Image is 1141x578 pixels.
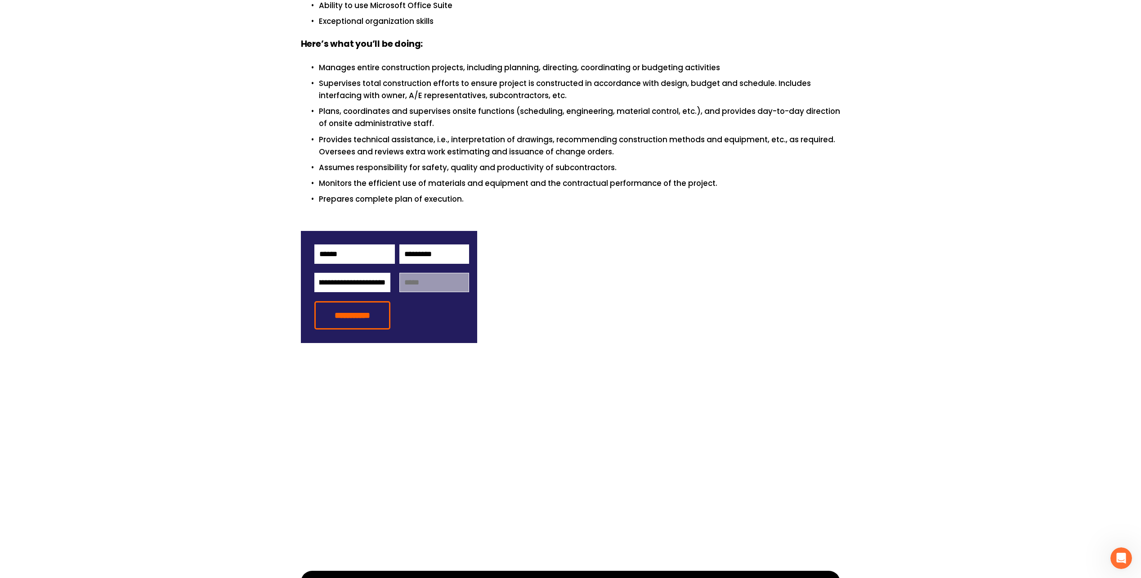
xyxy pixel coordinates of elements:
[319,15,841,27] p: Exceptional organization skills
[319,162,841,174] p: Assumes responsibility for safety, quality and productivity of subcontractors.
[319,193,841,205] p: Prepares complete plan of execution.
[319,134,841,158] p: Provides technical assistance, i.e., interpretation of drawings, recommending construction method...
[1110,547,1132,569] iframe: Intercom live chat
[319,177,841,190] p: Monitors the efficient use of materials and equipment and the contractual performance of the proj...
[319,105,841,130] p: Plans, coordinates and supervises onsite functions (scheduling, engineering, material control, et...
[301,37,423,52] strong: Here’s what you’ll be doing:
[319,77,841,102] p: Supervises total construction efforts to ensure project is constructed in accordance with design,...
[319,62,841,74] p: Manages entire construction projects, including planning, directing, coordinating or budgeting ac...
